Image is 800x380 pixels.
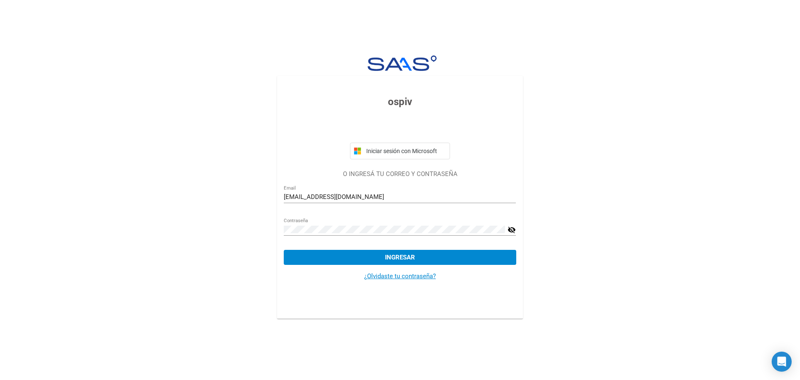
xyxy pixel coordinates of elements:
a: ¿Olvidaste tu contraseña? [364,272,436,280]
button: Ingresar [284,250,516,265]
button: Iniciar sesión con Microsoft [350,143,450,159]
span: Ingresar [385,254,415,261]
p: O INGRESÁ TU CORREO Y CONTRASEÑA [284,169,516,179]
h3: ospiv [284,94,516,109]
mat-icon: visibility_off [507,225,516,235]
div: Open Intercom Messenger [772,352,792,372]
span: Iniciar sesión con Microsoft [365,148,446,154]
iframe: Botón de Acceder con Google [346,118,454,137]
